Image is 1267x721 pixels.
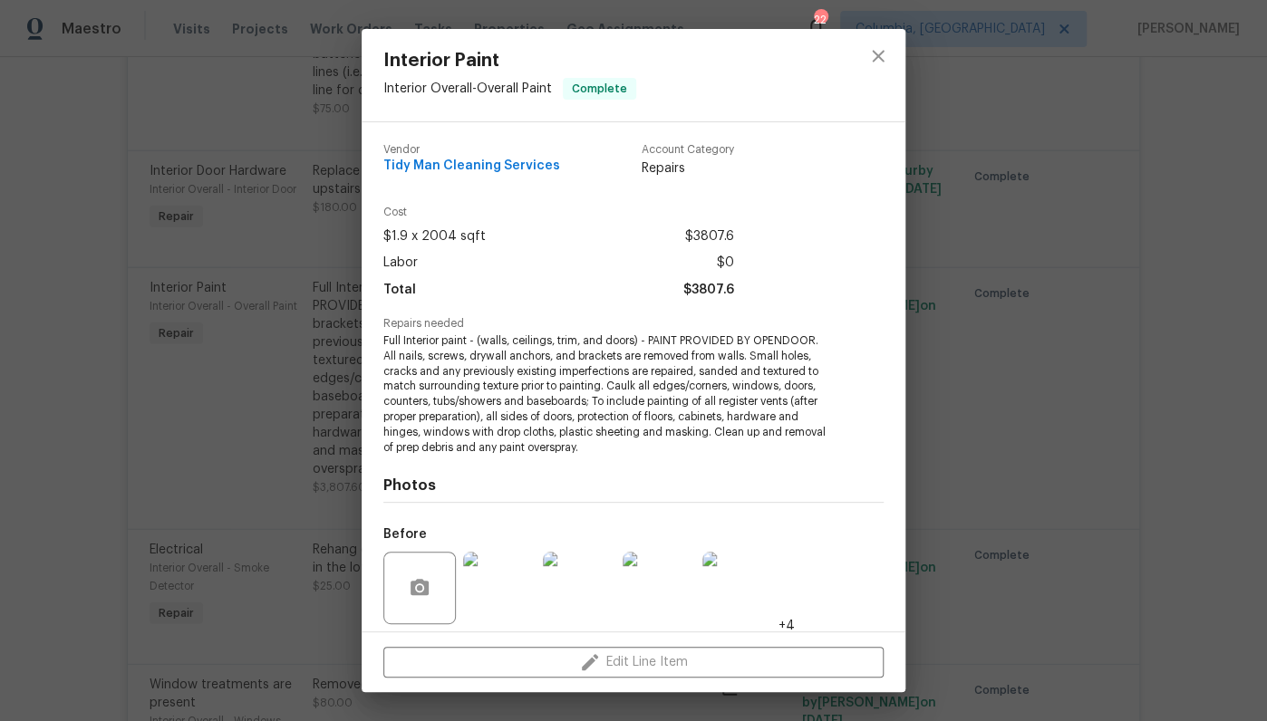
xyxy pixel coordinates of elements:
span: Total [383,277,416,303]
h5: Before [383,528,427,541]
span: $1.9 x 2004 sqft [383,224,486,250]
button: close [856,34,900,78]
span: Vendor [383,144,560,156]
span: $0 [716,250,733,276]
span: Cost [383,207,733,218]
span: Interior Overall - Overall Paint [383,82,552,95]
span: Tidy Man Cleaning Services [383,159,560,173]
span: $3807.6 [684,224,733,250]
span: Labor [383,250,418,276]
h4: Photos [383,476,884,495]
span: Repairs [641,159,733,178]
span: Interior Paint [383,51,636,71]
div: 22 [814,11,827,29]
span: Account Category [641,144,733,156]
span: Complete [565,80,634,98]
span: Full Interior paint - (walls, ceilings, trim, and doors) - PAINT PROVIDED BY OPENDOOR. All nails,... [383,333,834,455]
span: Repairs needed [383,318,884,330]
span: +4 [779,617,795,635]
span: $3807.6 [682,277,733,303]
